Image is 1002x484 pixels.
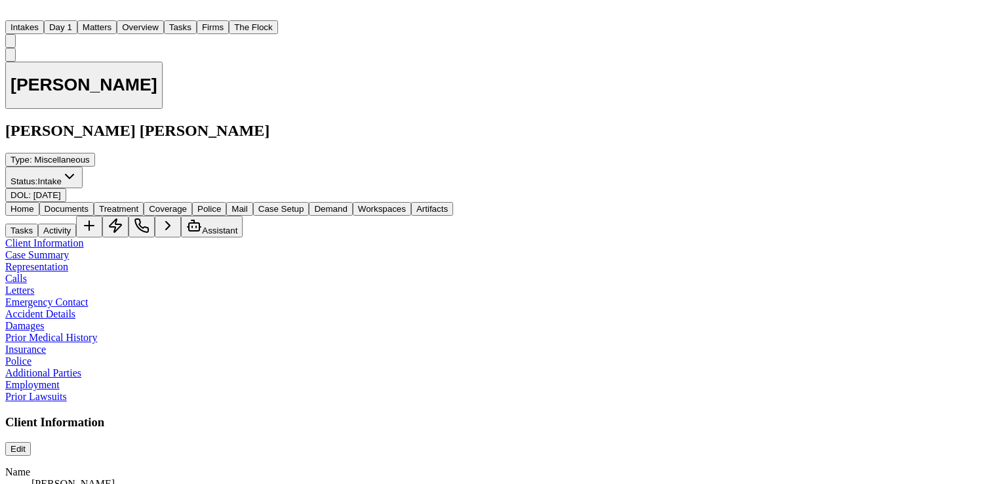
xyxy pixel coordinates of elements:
[164,20,197,34] button: Tasks
[34,155,89,165] span: Miscellaneous
[416,204,448,214] span: Artifacts
[5,466,997,478] dt: Name
[197,21,229,32] a: Firms
[10,444,26,454] span: Edit
[5,273,27,284] a: Calls
[258,204,304,214] span: Case Setup
[5,332,97,343] a: Prior Medical History
[164,21,197,32] a: Tasks
[5,167,83,188] button: Change status from Intake
[5,5,21,18] img: Finch Logo
[76,216,102,237] button: Add Task
[10,204,34,214] span: Home
[5,9,21,20] a: Home
[202,226,237,235] span: Assistant
[5,320,45,331] a: Damages
[5,20,44,34] button: Intakes
[129,216,155,237] button: Make a Call
[44,21,77,32] a: Day 1
[314,204,347,214] span: Demand
[358,204,406,214] span: Workspaces
[5,48,16,62] button: Copy Matter ID
[5,188,66,202] button: Edit DOL: 2025-08-02
[5,442,31,456] button: Edit
[10,176,38,186] span: Status:
[5,344,46,355] a: Insurance
[99,204,138,214] span: Treatment
[5,391,67,402] a: Prior Lawsuits
[149,204,187,214] span: Coverage
[5,153,95,167] button: Edit Type: Miscellaneous
[77,20,117,34] button: Matters
[102,216,129,237] button: Create Immediate Task
[5,415,997,430] h3: Client Information
[38,224,76,237] button: Activity
[181,216,243,237] button: Assistant
[45,204,89,214] span: Documents
[5,21,44,32] a: Intakes
[5,224,38,237] button: Tasks
[77,21,117,32] a: Matters
[10,75,157,95] h1: [PERSON_NAME]
[33,190,61,200] span: [DATE]
[10,155,32,165] span: Type :
[5,122,997,140] h2: [PERSON_NAME] [PERSON_NAME]
[197,20,229,34] button: Firms
[44,20,77,34] button: Day 1
[5,62,163,110] button: Edit matter name
[5,355,31,367] a: Police
[229,21,278,32] a: The Flock
[197,204,221,214] span: Police
[5,379,60,390] a: Employment
[5,285,34,296] a: Letters
[117,20,164,34] button: Overview
[5,367,81,378] a: Additional Parties
[5,308,75,319] a: Accident Details
[38,176,62,186] span: Intake
[229,20,278,34] button: The Flock
[10,190,31,200] span: DOL :
[231,204,247,214] span: Mail
[5,237,84,249] a: Client Information
[5,296,88,308] a: Emergency Contact
[5,249,69,260] a: Case Summary
[117,21,164,32] a: Overview
[5,261,68,272] a: Representation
